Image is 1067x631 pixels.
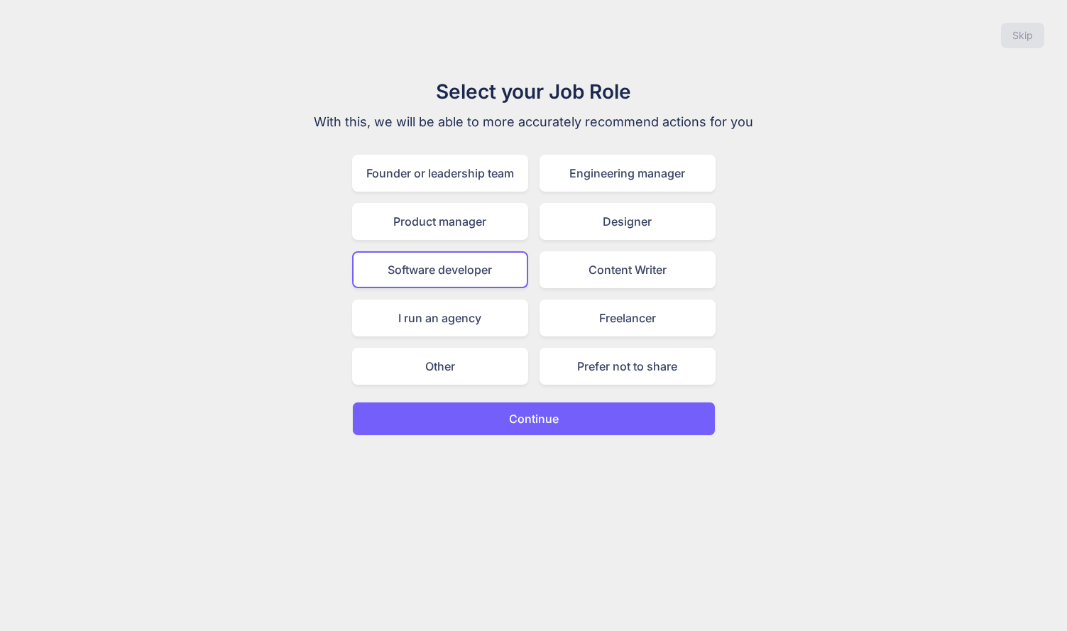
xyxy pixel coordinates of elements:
button: Skip [1001,23,1044,48]
div: Designer [540,203,716,240]
p: Continue [509,410,559,427]
div: I run an agency [352,300,528,336]
div: Software developer [352,251,528,288]
div: Founder or leadership team [352,155,528,192]
div: Content Writer [540,251,716,288]
div: Prefer not to share [540,348,716,385]
div: Product manager [352,203,528,240]
h1: Select your Job Role [295,77,772,106]
div: Engineering manager [540,155,716,192]
p: With this, we will be able to more accurately recommend actions for you [295,112,772,132]
div: Other [352,348,528,385]
button: Continue [352,402,716,436]
div: Freelancer [540,300,716,336]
